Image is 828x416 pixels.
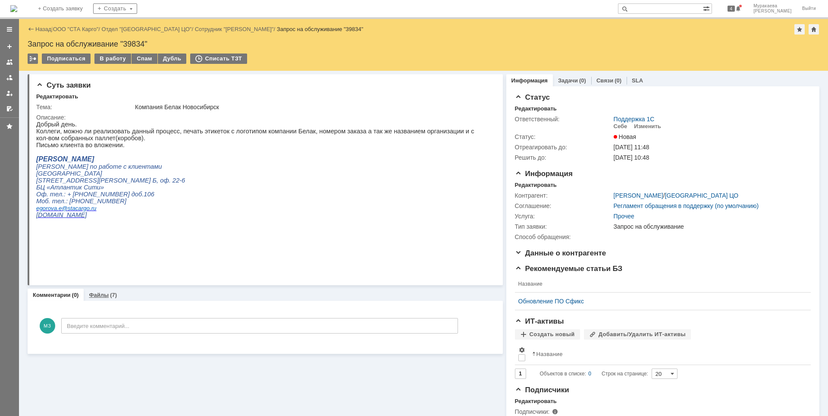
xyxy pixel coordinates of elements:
a: Обновление ПО Сфикс [518,298,800,305]
div: (0) [615,77,621,84]
div: Себе [614,123,627,130]
div: Способ обращения: [515,233,612,240]
div: Запрос на обслуживание "39834" [277,26,364,32]
div: Тип заявки: [515,223,612,230]
span: Информация [515,170,573,178]
div: Сделать домашней страницей [809,24,819,35]
a: ООО "СТА Карго" [53,26,99,32]
i: Строк на странице: [540,369,648,379]
div: Статус: [515,133,612,140]
a: Мои заявки [3,86,16,100]
span: e [22,84,25,91]
div: Редактировать [515,398,557,405]
a: SLA [632,77,643,84]
a: Поддержка 1С [614,116,655,123]
span: stacargo [31,84,53,91]
div: Редактировать [515,105,557,112]
a: Назад [35,26,51,32]
div: Запрос на обслуживание "39834" [28,40,819,48]
a: Связи [596,77,613,84]
span: Рекомендуемые статьи БЗ [515,265,623,273]
div: | [51,25,53,32]
th: Название [515,276,804,293]
span: Настройки [518,347,525,353]
span: Подписчики [515,386,569,394]
span: ru [55,84,60,91]
a: Информация [511,77,548,84]
span: МЗ [40,318,55,334]
span: [DATE] 10:48 [614,154,649,161]
a: Сотрудник "[PERSON_NAME]" [195,26,274,32]
span: Муракаева [753,3,792,9]
a: [PERSON_NAME] [614,192,663,199]
a: Перейти на домашнюю страницу [10,5,17,12]
div: Решить до: [515,154,612,161]
div: 0 [588,369,591,379]
span: Новая [614,133,637,140]
span: Расширенный поиск [703,4,712,12]
th: Название [529,343,804,365]
div: Описание: [36,114,491,121]
a: Создать заявку [3,40,16,54]
a: Отдел "[GEOGRAPHIC_DATA] ЦО" [102,26,192,32]
div: Создать [93,3,137,14]
span: . [53,84,55,91]
div: (7) [110,292,117,298]
div: (0) [72,292,79,298]
div: Название [536,351,563,357]
span: Суть заявки [36,81,91,89]
img: По почте.png [614,233,657,240]
div: Услуга: [515,213,612,220]
a: [GEOGRAPHIC_DATA] ЦО [665,192,739,199]
div: Отреагировать до: [515,144,612,151]
span: ИТ-активы [515,317,564,325]
a: Заявки в моей ответственности [3,71,16,85]
div: Работа с массовостью [28,54,38,64]
a: Регламент обращения в поддержку (по умолчанию) [614,202,759,209]
span: Статус [515,93,550,101]
a: Задачи [558,77,578,84]
div: Соглашение: [515,202,612,209]
a: Прочее [614,213,634,220]
div: Редактировать [515,182,557,189]
div: Ответственный: [515,116,612,123]
div: Редактировать [36,93,78,100]
span: [DATE] 11:48 [614,144,649,151]
div: / [614,192,739,199]
div: / [53,26,102,32]
img: logo [10,5,17,12]
a: Комментарии [33,292,71,298]
span: Данные о контрагенте [515,249,606,257]
div: / [102,26,195,32]
div: / [195,26,277,32]
div: Изменить [634,123,661,130]
a: Файлы [89,292,109,298]
span: Объектов в списке: [540,371,586,377]
span: 4 [728,6,735,12]
div: Тема: [36,104,133,110]
a: Мои согласования [3,102,16,116]
a: Заявки на командах [3,55,16,69]
div: Запрос на обслуживание [614,223,806,230]
span: . [21,84,22,91]
div: (0) [579,77,586,84]
div: Подписчики: [515,408,602,415]
div: Добавить в избранное [794,24,805,35]
span: [PERSON_NAME] [753,9,792,14]
div: Компания Белак Новосибирск [135,104,489,110]
span: @ [25,84,31,91]
div: Контрагент: [515,192,612,199]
